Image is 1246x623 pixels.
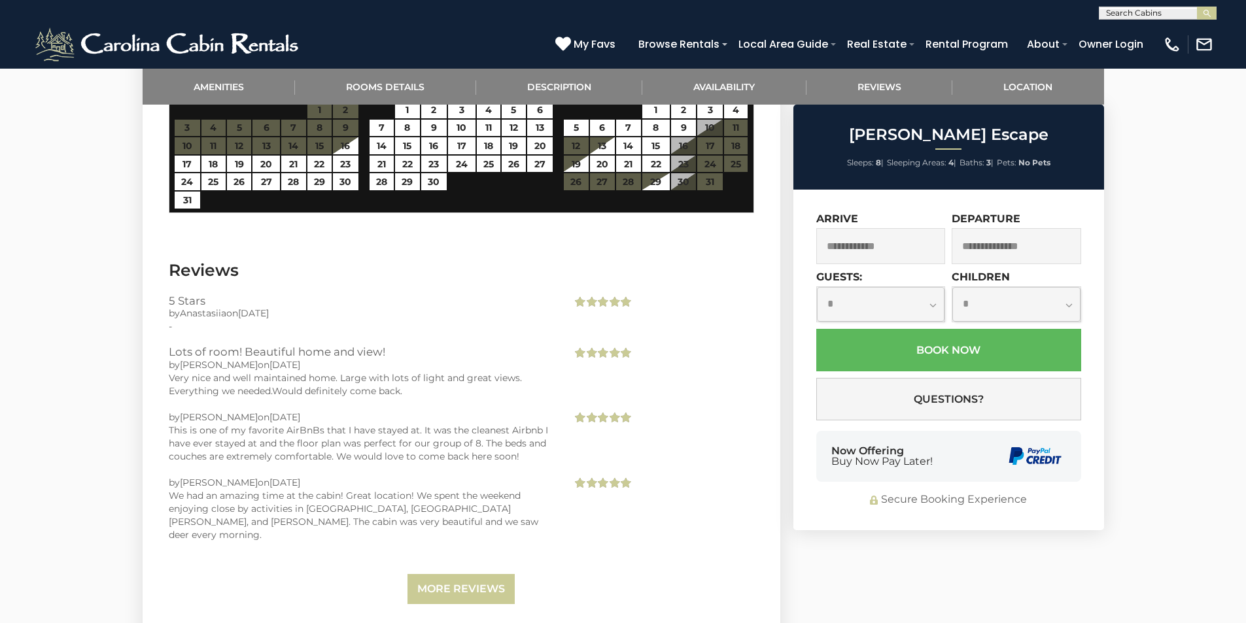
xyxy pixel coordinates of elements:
a: 23 [333,156,358,173]
div: Very nice and well maintained home. Large with lots of light and great views. Everything we neede... [169,371,553,397]
a: 14 [370,137,394,154]
a: 24 [448,156,476,173]
span: [DATE] [269,411,300,423]
a: 22 [642,156,670,173]
div: We had an amazing time at the cabin! Great location! We spent the weekend enjoying close by activ... [169,489,553,541]
div: by on [169,476,553,489]
a: 3 [697,101,723,118]
a: 1 [395,101,419,118]
li: | [960,154,994,171]
a: Reviews [806,69,953,105]
a: 7 [370,120,394,137]
div: by on [169,358,553,371]
span: Buy Now Pay Later! [831,456,933,467]
a: 15 [642,137,670,154]
a: 16 [333,137,358,154]
div: This is one of my favorite AirBnBs that I have stayed at. It was the cleanest Airbnb I have ever ... [169,424,553,463]
a: 17 [448,137,476,154]
a: 28 [370,173,394,190]
a: 4 [477,101,500,118]
a: 10 [448,120,476,137]
img: mail-regular-white.png [1195,35,1213,54]
div: - [169,320,553,333]
a: 21 [370,156,394,173]
a: 20 [590,156,615,173]
div: Secure Booking Experience [816,492,1081,507]
div: by on [169,411,553,424]
span: Pets: [997,158,1016,167]
a: 14 [616,137,640,154]
span: Anastasiia [180,307,226,319]
label: Departure [952,212,1020,225]
button: Book Now [816,329,1081,371]
label: Children [952,271,1010,283]
a: 9 [671,120,697,137]
h3: Lots of room! Beautiful home and view! [169,346,553,358]
button: Questions? [816,378,1081,420]
a: 22 [307,156,332,173]
a: 5 [502,101,526,118]
a: 24 [175,173,200,190]
strong: 3 [986,158,991,167]
a: Local Area Guide [732,33,835,56]
a: 29 [307,173,332,190]
a: 19 [227,156,251,173]
a: More Reviews [407,574,515,605]
a: Availability [642,69,806,105]
a: Location [952,69,1104,105]
a: 1 [642,101,670,118]
a: 2 [421,101,447,118]
a: 9 [421,120,447,137]
a: 26 [227,173,251,190]
span: [DATE] [269,477,300,488]
a: 20 [527,137,553,154]
a: 23 [421,156,447,173]
a: 19 [502,137,526,154]
div: Now Offering [831,446,933,467]
a: 13 [590,137,615,154]
a: Rooms Details [295,69,476,105]
span: [PERSON_NAME] [180,359,258,371]
img: White-1-2.png [33,25,304,64]
a: 8 [642,120,670,137]
a: 25 [201,173,226,190]
a: 30 [421,173,447,190]
a: 19 [564,156,588,173]
a: 4 [724,101,748,118]
div: by on [169,307,553,320]
h2: [PERSON_NAME] Escape [797,126,1101,143]
img: phone-regular-white.png [1163,35,1181,54]
a: 21 [281,156,305,173]
h3: 5 Stars [169,295,553,307]
a: 30 [333,173,358,190]
a: 8 [395,120,419,137]
a: Real Estate [840,33,913,56]
a: About [1020,33,1066,56]
label: Guests: [816,271,862,283]
a: 16 [421,137,447,154]
a: 18 [201,156,226,173]
span: [DATE] [269,359,300,371]
a: 27 [252,173,280,190]
a: 25 [477,156,500,173]
a: 26 [502,156,526,173]
a: 20 [252,156,280,173]
a: 11 [477,120,500,137]
h3: Reviews [169,259,754,282]
li: | [887,154,956,171]
a: 21 [616,156,640,173]
a: 29 [395,173,419,190]
a: 5 [564,120,588,137]
a: Amenities [143,69,296,105]
a: 27 [527,156,553,173]
a: My Favs [555,36,619,53]
span: My Favs [574,36,615,52]
a: 7 [616,120,640,137]
span: Baths: [960,158,984,167]
a: 2 [671,101,697,118]
a: Browse Rentals [632,33,726,56]
label: Arrive [816,212,858,225]
span: Sleeps: [847,158,874,167]
a: 31 [175,192,200,209]
a: 17 [175,156,200,173]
